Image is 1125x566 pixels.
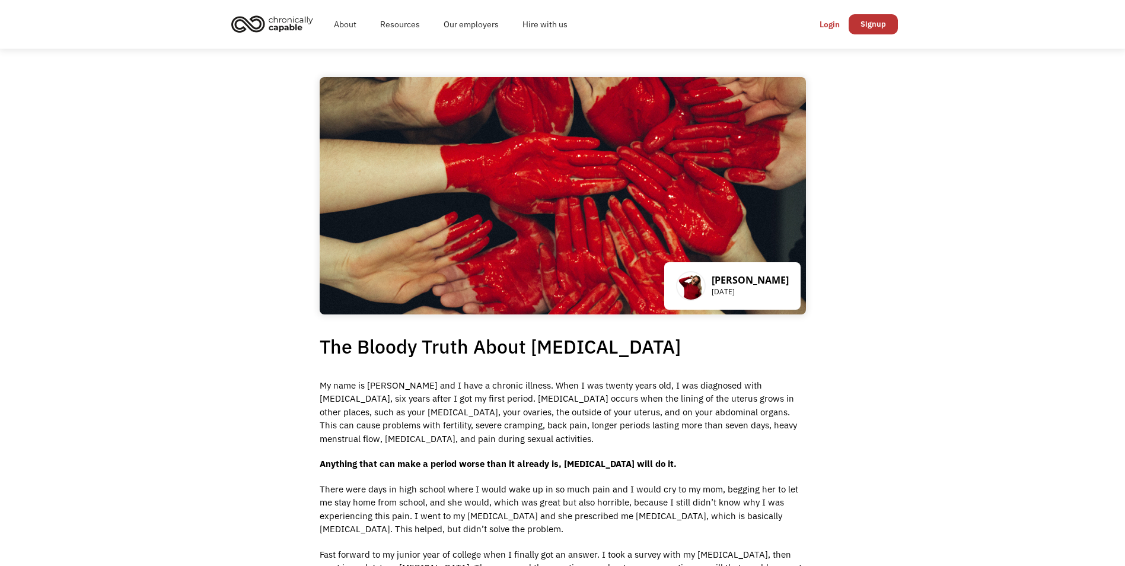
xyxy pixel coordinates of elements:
[712,274,789,286] p: [PERSON_NAME]
[849,14,898,34] a: Signup
[811,14,849,34] a: Login
[432,5,511,43] a: Our employers
[320,483,806,536] p: There were days in high school where I would wake up in so much pain and I would cry to my mom, b...
[368,5,432,43] a: Resources
[322,5,368,43] a: About
[228,11,317,37] img: Chronically Capable logo
[228,11,322,37] a: home
[320,379,806,446] p: My name is [PERSON_NAME] and I have a chronic illness. When I was twenty years old, I was diagnos...
[712,286,789,298] p: [DATE]
[820,17,840,31] div: Login
[320,331,806,362] h1: The Bloody Truth About [MEDICAL_DATA]
[320,458,677,469] strong: Anything that can make a period worse than it already is, [MEDICAL_DATA] will do it.
[511,5,579,43] a: Hire with us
